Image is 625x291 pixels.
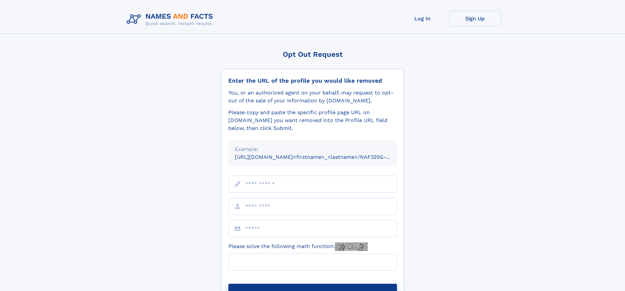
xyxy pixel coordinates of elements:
[228,89,397,105] div: You, or an authorized agent on your behalf, may request to opt-out of the sale of your informatio...
[228,77,397,84] div: Enter the URL of the profile you would like removed
[449,10,501,27] a: Sign Up
[124,10,219,28] img: Logo Names and Facts
[396,10,449,27] a: Log In
[235,154,409,160] small: [URL][DOMAIN_NAME]<firstname>_<lastname>/NAF325G-xxxxxxxx
[235,145,390,153] div: Example:
[221,50,404,58] div: Opt Out Request
[228,242,368,251] label: Please solve the following math function:
[228,109,397,132] div: Please copy and paste the specific profile page URL on [DOMAIN_NAME] you want removed into the Pr...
